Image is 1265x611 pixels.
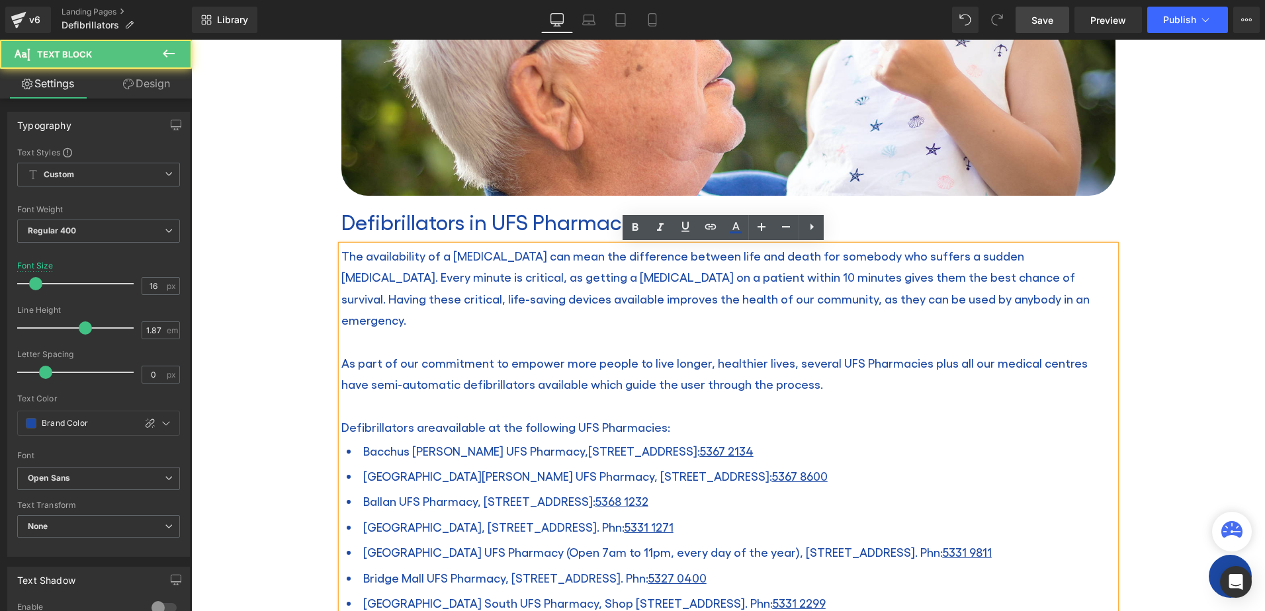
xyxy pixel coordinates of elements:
a: New Library [192,7,257,33]
b: None [28,521,48,531]
div: Open Intercom Messenger [1220,566,1252,598]
span: Text Block [37,49,92,60]
h2: Defibrillators in UFS Pharmacies [150,169,924,194]
span: Bacchus [PERSON_NAME] UFS Pharmacy, [172,404,397,418]
div: Text Color [17,394,180,403]
div: v6 [26,11,43,28]
div: Text Styles [17,147,180,157]
span: [GEOGRAPHIC_DATA][PERSON_NAME] UFS Pharmacy, [STREET_ADDRESS]: [172,429,636,443]
a: Tablet [605,7,636,33]
a: Design [99,69,195,99]
a: Landing Pages [62,7,192,17]
i: Open Sans [28,473,70,484]
span: As part of our commitment to empower more people to live longer, healthier lives, several UFS Pha... [150,316,896,351]
span: Save [1031,13,1053,27]
a: 5368 1232 [404,454,457,468]
a: 5327 0400 [457,531,515,545]
a: Desktop [541,7,573,33]
span: [GEOGRAPHIC_DATA] UFS Pharmacy (Open 7am to 11pm, every day of the year), [STREET_ADDRESS]. Phn: [172,505,801,519]
a: Laptop [573,7,605,33]
div: Typography [17,112,71,131]
div: Font [17,451,180,460]
span: Bridge Mall UFS Pharmacy, [STREET_ADDRESS]. Phn: [172,531,515,545]
a: v6 [5,7,51,33]
a: 5367 8600 [581,429,636,443]
a: Preview [1074,7,1142,33]
span: Ballan UFS Pharmacy, [STREET_ADDRESS]: [172,454,457,468]
span: The availability of a [MEDICAL_DATA] can mean the difference between life and death for somebody ... [150,209,898,287]
a: 5331 9811 [752,505,801,519]
span: Defibrillators [62,20,119,30]
div: Text Transform [17,501,180,510]
a: 5367 2134 [509,404,562,418]
span: Preview [1090,13,1126,27]
a: 5331 2299 [582,556,634,570]
div: Letter Spacing [17,350,180,359]
span: available at the following UFS Pharmacies: [244,380,479,394]
span: Publish [1163,15,1196,25]
button: Redo [984,7,1010,33]
div: Font Size [17,261,54,270]
span: [STREET_ADDRESS]: [172,404,562,418]
input: Color [42,416,128,430]
div: Line Height [17,305,180,315]
div: Font Weight [17,205,180,214]
span: Library [217,14,248,26]
span: px [167,282,178,290]
button: Undo [952,7,979,33]
b: Custom [44,169,74,181]
button: More [1233,7,1260,33]
span: Defibrillators are [150,380,244,394]
b: Regular 400 [28,225,77,235]
span: px [167,370,178,379]
div: Text Shadow [17,567,75,586]
button: Publish [1147,7,1228,33]
span: [GEOGRAPHIC_DATA] South UFS Pharmacy, Shop [STREET_ADDRESS]. Phn: [172,556,634,570]
span: em [167,326,178,335]
a: Mobile [636,7,668,33]
a: 5331 1271 [433,480,482,494]
span: [GEOGRAPHIC_DATA], [STREET_ADDRESS]. Phn: [172,480,482,494]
